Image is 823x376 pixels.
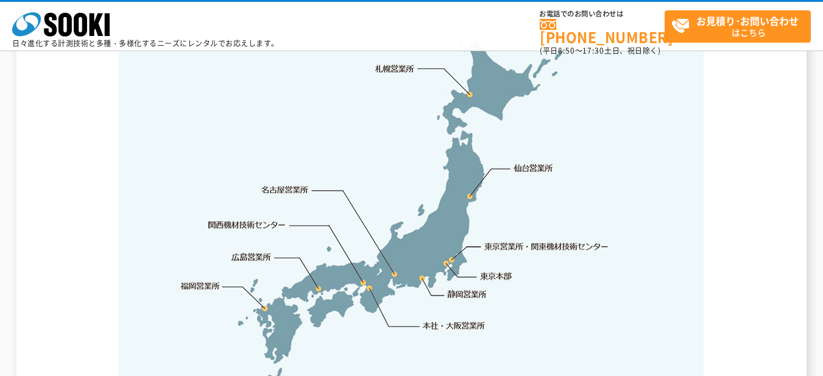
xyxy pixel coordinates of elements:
[514,162,553,174] a: 仙台営業所
[180,280,220,292] a: 福岡営業所
[447,288,487,300] a: 静岡営業所
[485,240,610,252] a: 東京営業所・関東機材技術センター
[665,10,811,43] a: お見積り･お問い合わせはこちら
[208,219,286,231] a: 関西機材技術センター
[261,184,309,196] a: 名古屋営業所
[422,319,486,332] a: 本社・大阪営業所
[558,45,575,56] span: 8:50
[540,19,665,44] a: [PHONE_NUMBER]
[232,250,272,263] a: 広島営業所
[582,45,604,56] span: 17:30
[540,45,660,56] span: (平日 ～ 土日、祝日除く)
[540,10,665,18] span: お電話でのお問い合わせは
[671,11,810,41] span: はこちら
[375,62,415,74] a: 札幌営業所
[12,40,279,47] p: 日々進化する計測技術と多種・多様化するニーズにレンタルでお応えします。
[696,13,799,28] strong: お見積り･お問い合わせ
[481,271,512,283] a: 東京本部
